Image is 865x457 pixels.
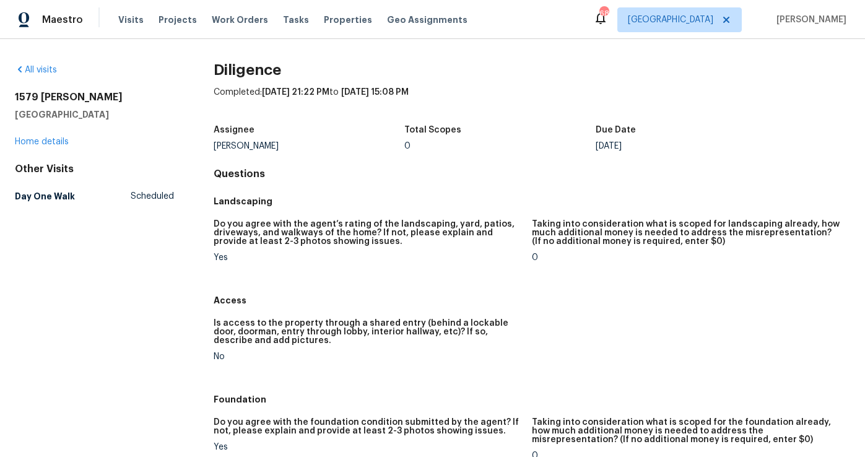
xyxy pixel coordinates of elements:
span: Maestro [42,14,83,26]
span: [GEOGRAPHIC_DATA] [628,14,713,26]
h5: [GEOGRAPHIC_DATA] [15,108,174,121]
h5: Access [214,294,850,307]
span: Properties [324,14,372,26]
span: [PERSON_NAME] [772,14,846,26]
div: Yes [214,443,522,451]
div: [DATE] [596,142,786,150]
span: Geo Assignments [387,14,467,26]
h5: Do you agree with the foundation condition submitted by the agent? If not, please explain and pro... [214,418,522,435]
span: [DATE] 21:22 PM [262,88,329,97]
span: Tasks [283,15,309,24]
div: 68 [599,7,608,20]
a: Home details [15,137,69,146]
h4: Questions [214,168,850,180]
h2: Diligence [214,64,850,76]
div: Yes [214,253,522,262]
a: All visits [15,66,57,74]
span: Projects [159,14,197,26]
div: [PERSON_NAME] [214,142,404,150]
h5: Do you agree with the agent’s rating of the landscaping, yard, patios, driveways, and walkways of... [214,220,522,246]
div: No [214,352,522,361]
h5: Is access to the property through a shared entry (behind a lockable door, doorman, entry through ... [214,319,522,345]
h5: Day One Walk [15,190,75,202]
span: Visits [118,14,144,26]
div: 0 [404,142,595,150]
a: Day One WalkScheduled [15,185,174,207]
div: Other Visits [15,163,174,175]
h5: Foundation [214,393,850,406]
h5: Taking into consideration what is scoped for the foundation already, how much additional money is... [532,418,840,444]
span: Scheduled [131,190,174,202]
h5: Total Scopes [404,126,461,134]
h5: Assignee [214,126,254,134]
h2: 1579 [PERSON_NAME] [15,91,174,103]
div: 0 [532,253,840,262]
h5: Taking into consideration what is scoped for landscaping already, how much additional money is ne... [532,220,840,246]
h5: Landscaping [214,195,850,207]
div: Completed: to [214,86,850,118]
span: Work Orders [212,14,268,26]
h5: Due Date [596,126,636,134]
span: [DATE] 15:08 PM [341,88,409,97]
